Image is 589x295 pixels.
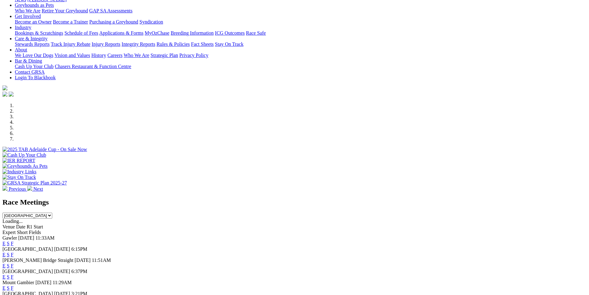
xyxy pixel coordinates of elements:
[2,85,7,90] img: logo-grsa-white.png
[2,180,67,186] img: GRSA Strategic Plan 2025-27
[7,274,10,280] a: S
[92,41,120,47] a: Injury Reports
[2,198,587,206] h2: Race Meetings
[2,252,6,257] a: E
[15,14,41,19] a: Get Involved
[7,285,10,291] a: S
[11,241,14,246] a: F
[2,169,36,175] img: Industry Links
[27,186,43,192] a: Next
[54,269,70,274] span: [DATE]
[15,8,587,14] div: Greyhounds as Pets
[2,219,23,224] span: Loading...
[89,8,133,13] a: GAP SA Assessments
[15,19,587,25] div: Get Involved
[2,269,53,274] span: [GEOGRAPHIC_DATA]
[2,186,27,192] a: Previous
[53,19,88,24] a: Become a Trainer
[15,69,45,75] a: Contact GRSA
[2,224,15,229] span: Venue
[2,175,36,180] img: Stay On Track
[71,269,87,274] span: 6:37PM
[55,64,131,69] a: Chasers Restaurant & Function Centre
[15,8,41,13] a: Who We Are
[139,19,163,24] a: Syndication
[2,235,17,241] span: Gawler
[7,263,10,268] a: S
[99,30,143,36] a: Applications & Forms
[2,285,6,291] a: E
[18,235,34,241] span: [DATE]
[215,41,243,47] a: Stay On Track
[156,41,190,47] a: Rules & Policies
[15,64,53,69] a: Cash Up Your Club
[215,30,245,36] a: ICG Outcomes
[2,246,53,252] span: [GEOGRAPHIC_DATA]
[151,53,178,58] a: Strategic Plan
[54,53,90,58] a: Vision and Values
[2,274,6,280] a: E
[91,53,106,58] a: History
[15,30,63,36] a: Bookings & Scratchings
[71,246,87,252] span: 6:15PM
[107,53,122,58] a: Careers
[15,53,53,58] a: We Love Our Dogs
[51,41,90,47] a: Track Injury Rebate
[2,92,7,97] img: facebook.svg
[15,41,587,47] div: Care & Integrity
[2,152,46,158] img: Cash Up Your Club
[2,280,34,285] span: Mount Gambier
[179,53,208,58] a: Privacy Policy
[2,163,48,169] img: Greyhounds As Pets
[191,41,214,47] a: Fact Sheets
[7,252,10,257] a: S
[33,186,43,192] span: Next
[27,186,32,191] img: chevron-right-pager-white.svg
[124,53,149,58] a: Who We Are
[2,241,6,246] a: E
[15,25,31,30] a: Industry
[42,8,88,13] a: Retire Your Greyhound
[145,30,169,36] a: MyOzChase
[7,241,10,246] a: S
[15,53,587,58] div: About
[36,235,55,241] span: 11:33AM
[36,280,52,285] span: [DATE]
[2,230,16,235] span: Expert
[15,30,587,36] div: Industry
[2,186,7,191] img: chevron-left-pager-white.svg
[29,230,41,235] span: Fields
[11,263,14,268] a: F
[53,280,72,285] span: 11:29AM
[64,30,98,36] a: Schedule of Fees
[27,224,43,229] span: R1 Start
[16,224,25,229] span: Date
[11,285,14,291] a: F
[15,2,54,8] a: Greyhounds as Pets
[15,36,48,41] a: Care & Integrity
[11,274,14,280] a: F
[11,252,14,257] a: F
[89,19,138,24] a: Purchasing a Greyhound
[75,258,91,263] span: [DATE]
[2,258,73,263] span: [PERSON_NAME] Bridge Straight
[9,92,14,97] img: twitter.svg
[122,41,155,47] a: Integrity Reports
[15,19,52,24] a: Become an Owner
[2,147,87,152] img: 2025 TAB Adelaide Cup - On Sale Now
[15,41,49,47] a: Stewards Reports
[15,75,56,80] a: Login To Blackbook
[54,246,70,252] span: [DATE]
[9,186,26,192] span: Previous
[171,30,214,36] a: Breeding Information
[17,230,28,235] span: Short
[15,47,27,52] a: About
[15,58,42,63] a: Bar & Dining
[92,258,111,263] span: 11:51AM
[246,30,266,36] a: Race Safe
[2,158,35,163] img: IER REPORT
[15,64,587,69] div: Bar & Dining
[2,263,6,268] a: E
